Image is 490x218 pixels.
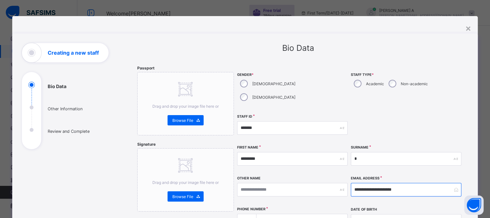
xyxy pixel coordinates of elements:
label: Academic [366,81,384,86]
label: Staff ID [237,114,252,119]
label: Date of Birth [351,207,377,212]
label: First Name [237,145,258,150]
span: Drag and drop your image file here or [152,180,219,185]
span: Gender [237,73,348,77]
span: Browse File [172,194,193,199]
span: Staff Type [351,73,461,77]
span: Passport [137,66,155,70]
span: Signature [137,142,156,147]
div: × [465,23,471,33]
button: Open asap [464,195,484,215]
label: Surname [351,145,369,150]
div: Drag and drop your image file here orBrowse File [137,72,234,135]
label: Phone Number [237,207,265,211]
h1: Creating a new staff [48,50,99,55]
label: Other Name [237,176,261,180]
span: Bio Data [282,43,314,53]
span: Browse File [172,118,193,123]
label: [DEMOGRAPHIC_DATA] [252,81,295,86]
label: [DEMOGRAPHIC_DATA] [252,95,295,100]
div: Drag and drop your image file here orBrowse File [137,148,234,212]
label: Email Address [351,176,380,180]
span: Drag and drop your image file here or [152,104,219,109]
label: Non-academic [401,81,428,86]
